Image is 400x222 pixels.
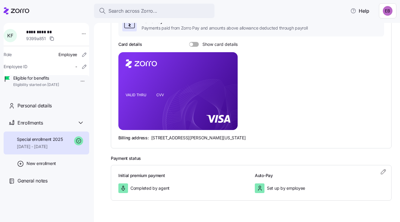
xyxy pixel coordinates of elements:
span: Personal details [17,102,52,109]
span: Set up by employee [267,185,305,191]
span: New enrollment [27,160,56,166]
span: Role [4,52,12,58]
span: Employee [58,52,77,58]
span: K F [7,33,13,38]
span: Employee ID [4,64,27,70]
img: e893a1d701ecdfe11b8faa3453cd5ce7 [383,6,392,16]
span: [STREET_ADDRESS][PERSON_NAME][US_STATE] [151,135,246,141]
h3: Initial premium payment [118,173,248,179]
tspan: CVV [156,93,164,97]
span: Show card details [199,42,238,47]
span: Special enrollment 2025 [17,136,63,142]
span: Payments paid from Zorro Pay and amounts above allowance deducted through payroll [142,25,308,31]
span: [DATE] - [DATE] [17,144,63,150]
span: Completed by agent [130,185,170,191]
button: Help [345,5,374,17]
h3: Card details [118,41,142,47]
span: General notes [17,177,48,185]
button: Search across Zorro... [94,4,214,18]
span: - [75,64,77,70]
span: Billing address: [118,135,149,141]
span: Eligible for benefits [13,75,59,81]
span: Enrollments [17,119,43,127]
span: Search across Zorro... [108,7,157,15]
span: Help [350,7,369,14]
h3: Auto-Pay [255,173,384,179]
span: 9399a851 [26,36,46,42]
h2: Payment status [111,156,392,161]
tspan: VALID THRU [126,93,146,97]
span: Eligibility started on [DATE] [13,82,59,87]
